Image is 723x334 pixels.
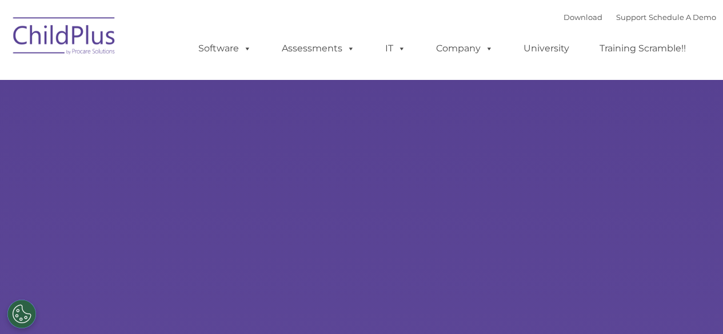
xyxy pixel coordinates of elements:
a: Training Scramble!! [588,37,697,60]
a: Company [425,37,505,60]
a: University [512,37,581,60]
img: ChildPlus by Procare Solutions [7,9,122,66]
a: Support [616,13,646,22]
a: Schedule A Demo [649,13,716,22]
font: | [564,13,716,22]
a: IT [374,37,417,60]
a: Download [564,13,602,22]
a: Assessments [270,37,366,60]
a: Software [187,37,263,60]
button: Cookies Settings [7,300,36,328]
